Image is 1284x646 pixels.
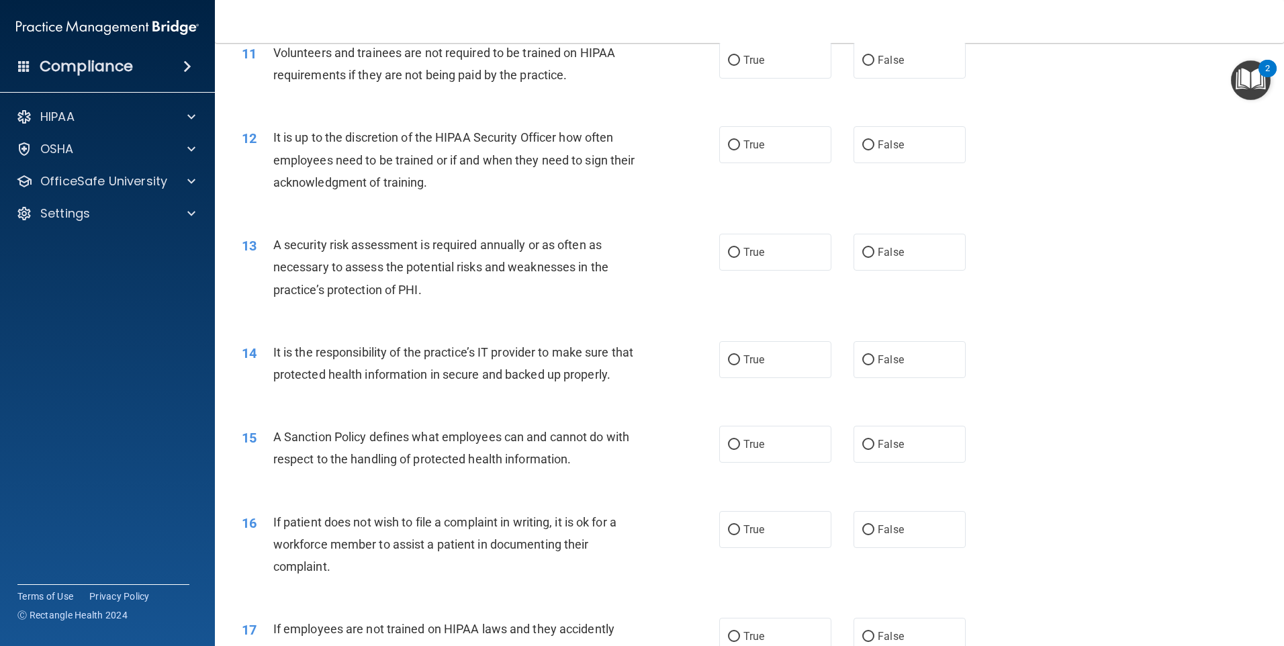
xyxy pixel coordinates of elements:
span: False [878,523,904,536]
span: True [743,630,764,643]
a: OSHA [16,141,195,157]
span: It is up to the discretion of the HIPAA Security Officer how often employees need to be trained o... [273,130,635,189]
span: True [743,523,764,536]
span: True [743,138,764,151]
span: False [878,438,904,451]
a: Terms of Use [17,590,73,603]
span: 16 [242,515,257,531]
span: Volunteers and trainees are not required to be trained on HIPAA requirements if they are not bein... [273,46,615,82]
input: False [862,248,874,258]
input: False [862,355,874,365]
p: OSHA [40,141,74,157]
img: PMB logo [16,14,199,41]
span: False [878,246,904,259]
input: False [862,56,874,66]
input: True [728,632,740,642]
span: False [878,630,904,643]
div: 2 [1265,68,1270,86]
a: HIPAA [16,109,195,125]
span: True [743,438,764,451]
input: True [728,355,740,365]
input: True [728,525,740,535]
input: True [728,248,740,258]
span: 17 [242,622,257,638]
span: 15 [242,430,257,446]
span: False [878,54,904,66]
span: 13 [242,238,257,254]
span: True [743,353,764,366]
input: False [862,525,874,535]
span: 11 [242,46,257,62]
span: A security risk assessment is required annually or as often as necessary to assess the potential ... [273,238,608,296]
span: True [743,54,764,66]
span: True [743,246,764,259]
p: HIPAA [40,109,75,125]
span: It is the responsibility of the practice’s IT provider to make sure that protected health informa... [273,345,633,381]
p: Settings [40,205,90,222]
span: 12 [242,130,257,146]
p: OfficeSafe University [40,173,167,189]
input: True [728,56,740,66]
span: False [878,353,904,366]
button: Open Resource Center, 2 new notifications [1231,60,1271,100]
input: True [728,440,740,450]
input: False [862,632,874,642]
span: False [878,138,904,151]
input: True [728,140,740,150]
span: Ⓒ Rectangle Health 2024 [17,608,128,622]
h4: Compliance [40,57,133,76]
a: OfficeSafe University [16,173,195,189]
span: 14 [242,345,257,361]
input: False [862,440,874,450]
span: If patient does not wish to file a complaint in writing, it is ok for a workforce member to assis... [273,515,616,573]
input: False [862,140,874,150]
a: Privacy Policy [89,590,150,603]
span: A Sanction Policy defines what employees can and cannot do with respect to the handling of protec... [273,430,629,466]
a: Settings [16,205,195,222]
